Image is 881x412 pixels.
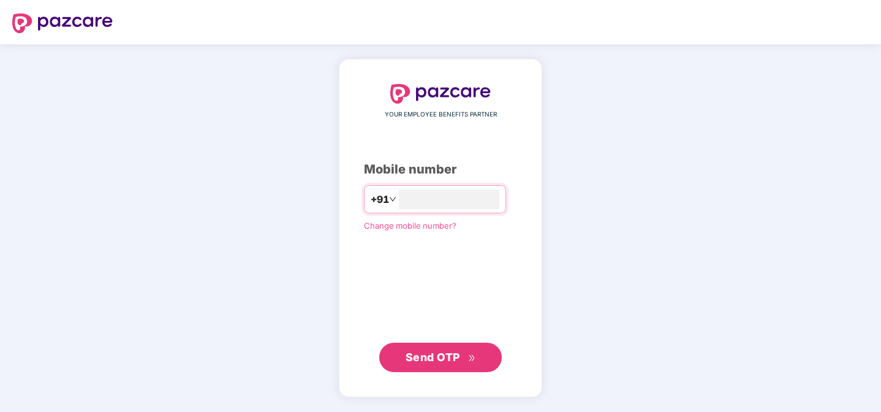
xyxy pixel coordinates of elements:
[406,351,460,364] span: Send OTP
[385,110,497,120] span: YOUR EMPLOYEE BENEFITS PARTNER
[364,221,456,231] a: Change mobile number?
[390,84,491,104] img: logo
[371,192,389,207] span: +91
[12,13,113,33] img: logo
[468,354,476,362] span: double-right
[389,196,396,203] span: down
[379,343,502,372] button: Send OTPdouble-right
[364,160,517,179] div: Mobile number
